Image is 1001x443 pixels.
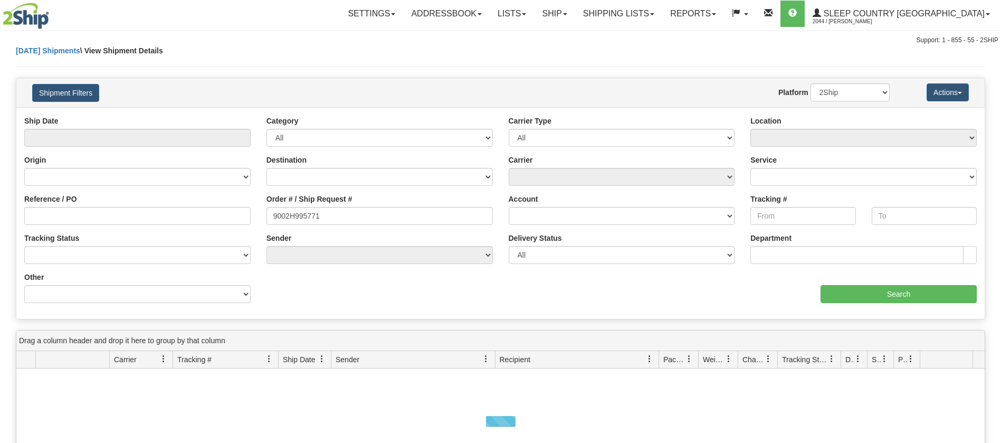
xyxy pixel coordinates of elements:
span: Carrier [114,354,137,365]
input: From [750,207,855,225]
label: Ship Date [24,116,59,126]
span: Ship Date [283,354,315,365]
label: Origin [24,155,46,165]
span: Sender [336,354,359,365]
input: Search [821,285,977,303]
a: Carrier filter column settings [155,350,173,368]
button: Shipment Filters [32,84,99,102]
label: Carrier [509,155,533,165]
a: Weight filter column settings [720,350,738,368]
img: logo2044.jpg [3,3,49,29]
div: grid grouping header [16,331,985,351]
a: Addressbook [403,1,490,27]
span: Weight [703,354,725,365]
span: Packages [663,354,685,365]
label: Account [509,194,538,204]
a: Charge filter column settings [759,350,777,368]
label: Platform [778,87,808,98]
a: Ship [534,1,575,27]
span: Sleep Country [GEOGRAPHIC_DATA] [821,9,985,18]
label: Tracking # [750,194,787,204]
a: Sleep Country [GEOGRAPHIC_DATA] 2044 / [PERSON_NAME] [805,1,998,27]
label: Location [750,116,781,126]
span: Delivery Status [845,354,854,365]
span: Pickup Status [898,354,907,365]
label: Service [750,155,777,165]
label: Tracking Status [24,233,79,243]
label: Reference / PO [24,194,77,204]
button: Actions [927,83,969,101]
div: Support: 1 - 855 - 55 - 2SHIP [3,36,998,45]
label: Department [750,233,792,243]
label: Other [24,272,44,282]
a: Sender filter column settings [477,350,495,368]
span: Charge [742,354,765,365]
span: Recipient [500,354,530,365]
span: Shipment Issues [872,354,881,365]
a: Settings [340,1,403,27]
a: Lists [490,1,534,27]
a: Reports [662,1,724,27]
label: Carrier Type [509,116,551,126]
a: Packages filter column settings [680,350,698,368]
label: Destination [266,155,307,165]
a: Shipping lists [575,1,662,27]
a: [DATE] Shipments [16,46,80,55]
span: 2044 / [PERSON_NAME] [813,16,892,27]
a: Tracking Status filter column settings [823,350,841,368]
a: Tracking # filter column settings [260,350,278,368]
span: Tracking # [177,354,212,365]
label: Order # / Ship Request # [266,194,352,204]
label: Delivery Status [509,233,562,243]
a: Recipient filter column settings [641,350,659,368]
label: Category [266,116,299,126]
a: Pickup Status filter column settings [902,350,920,368]
a: Ship Date filter column settings [313,350,331,368]
a: Delivery Status filter column settings [849,350,867,368]
a: Shipment Issues filter column settings [875,350,893,368]
input: To [872,207,977,225]
span: \ View Shipment Details [80,46,163,55]
span: Tracking Status [782,354,828,365]
label: Sender [266,233,291,243]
